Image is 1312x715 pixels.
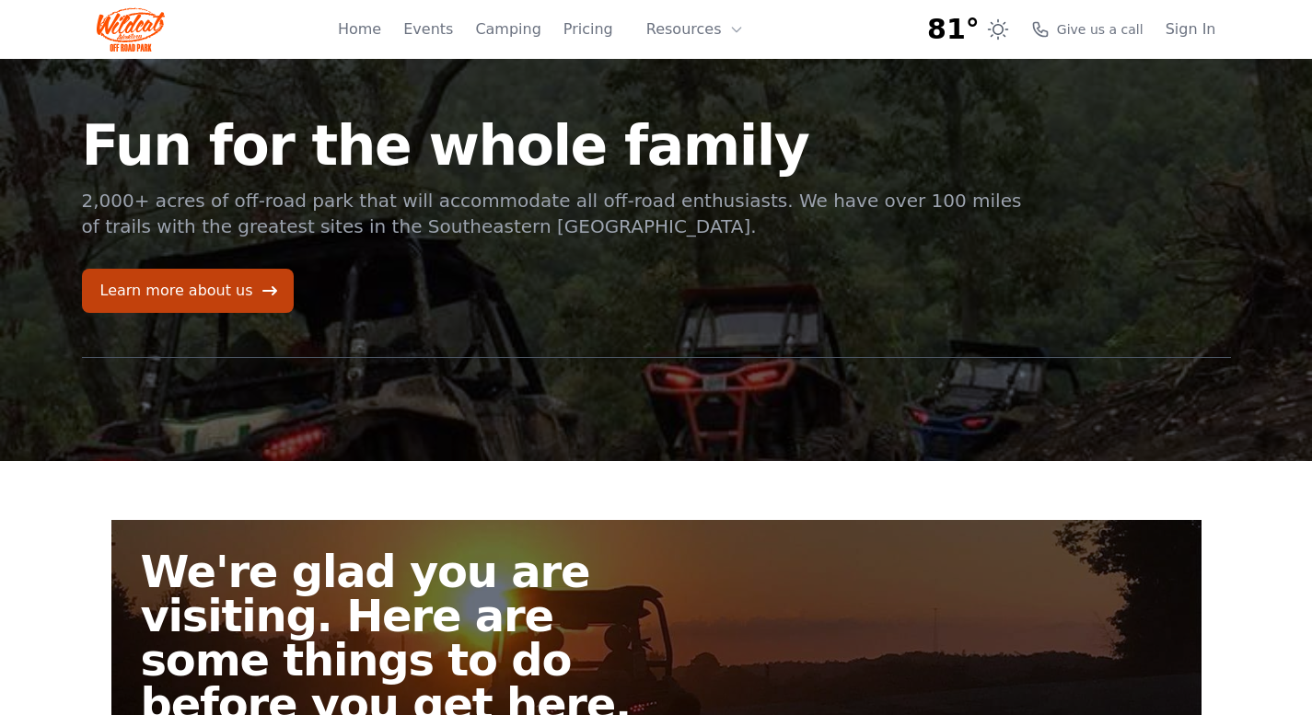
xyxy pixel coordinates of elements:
[1166,18,1216,40] a: Sign In
[1031,20,1144,39] a: Give us a call
[338,18,381,40] a: Home
[927,13,980,46] span: 81°
[403,18,453,40] a: Events
[1057,20,1144,39] span: Give us a call
[635,11,755,48] button: Resources
[82,118,1025,173] h1: Fun for the whole family
[475,18,540,40] a: Camping
[82,188,1025,239] p: 2,000+ acres of off-road park that will accommodate all off-road enthusiasts. We have over 100 mi...
[563,18,613,40] a: Pricing
[82,269,294,313] a: Learn more about us
[97,7,166,52] img: Wildcat Logo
